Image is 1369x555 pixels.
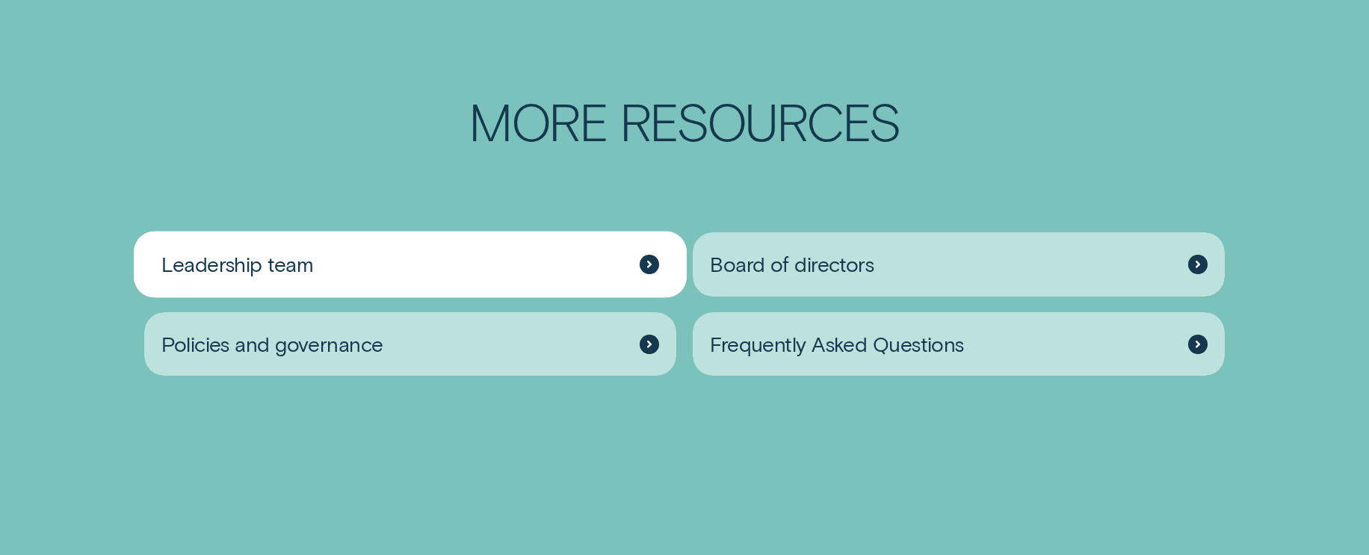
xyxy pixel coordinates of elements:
[710,251,874,277] span: Board of directors
[161,251,313,277] span: Leadership team
[144,232,676,297] a: Leadership team
[161,331,383,357] span: Policies and governance
[144,312,676,376] a: Policies and governance
[693,312,1225,376] a: Frequently Asked Questions
[710,331,964,357] span: Frequently Asked Questions
[693,232,1225,297] a: Board of directors
[373,95,997,146] h2: More Resources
